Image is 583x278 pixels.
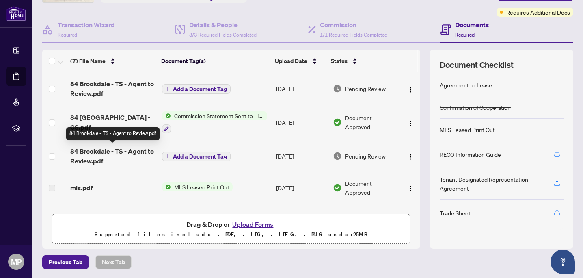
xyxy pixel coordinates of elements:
[345,152,386,161] span: Pending Review
[162,210,171,219] img: Status Icon
[173,154,227,159] span: Add a Document Tag
[328,50,398,72] th: Status
[171,182,233,191] span: MLS Leased Print Out
[272,50,328,72] th: Upload Date
[455,32,475,38] span: Required
[404,150,417,163] button: Logo
[273,203,329,238] td: [DATE]
[70,146,155,166] span: 84 Brookdale - TS - Agent to Review.pdf
[158,50,272,72] th: Document Tag(s)
[70,113,155,132] span: 84 [GEOGRAPHIC_DATA] - CS.pdf
[52,214,410,244] span: Drag & Drop orUpload FormsSupported files include .PDF, .JPG, .JPEG, .PNG under25MB
[273,72,329,105] td: [DATE]
[345,113,397,131] span: Document Approved
[440,175,544,193] div: Tenant Designated Representation Agreement
[440,150,501,159] div: RECO Information Guide
[440,59,514,71] span: Document Checklist
[506,8,570,17] span: Requires Additional Docs
[333,152,342,161] img: Document Status
[162,182,233,191] button: Status IconMLS Leased Print Out
[173,86,227,92] span: Add a Document Tag
[333,183,342,192] img: Document Status
[440,80,492,89] div: Agreement to Lease
[273,172,329,203] td: [DATE]
[67,50,158,72] th: (7) File Name
[70,183,93,193] span: mls.pdf
[162,210,230,232] button: Status IconAgreement to Lease
[162,152,231,161] button: Add a Document Tag
[171,210,230,219] span: Agreement to Lease
[407,154,414,160] img: Logo
[162,151,231,161] button: Add a Document Tag
[162,84,231,94] button: Add a Document Tag
[189,32,257,38] span: 3/3 Required Fields Completed
[186,219,276,230] span: Drag & Drop or
[440,103,511,112] div: Confirmation of Cooperation
[6,6,26,21] img: logo
[11,256,22,267] span: MP
[162,111,171,120] img: Status Icon
[189,20,257,30] h4: Details & People
[345,84,386,93] span: Pending Review
[320,32,387,38] span: 1/1 Required Fields Completed
[95,255,132,269] button: Next Tab
[331,56,348,65] span: Status
[66,127,160,140] div: 84 Brookdale - TS - Agent to Review.pdf
[70,79,155,98] span: 84 Brookdale - TS - Agent to Review.pdf
[273,105,329,140] td: [DATE]
[162,111,267,133] button: Status IconCommission Statement Sent to Listing Brokerage
[333,84,342,93] img: Document Status
[166,87,170,91] span: plus
[57,230,405,239] p: Supported files include .PDF, .JPG, .JPEG, .PNG under 25 MB
[404,116,417,129] button: Logo
[407,185,414,192] img: Logo
[49,256,82,269] span: Previous Tab
[320,20,387,30] h4: Commission
[407,120,414,127] img: Logo
[455,20,489,30] h4: Documents
[333,118,342,127] img: Document Status
[551,250,575,274] button: Open asap
[230,219,276,230] button: Upload Forms
[275,56,307,65] span: Upload Date
[440,125,495,134] div: MLS Leased Print Out
[407,87,414,93] img: Logo
[58,20,115,30] h4: Transaction Wizard
[162,182,171,191] img: Status Icon
[171,111,267,120] span: Commission Statement Sent to Listing Brokerage
[404,82,417,95] button: Logo
[404,181,417,194] button: Logo
[273,140,329,172] td: [DATE]
[58,32,77,38] span: Required
[440,208,471,217] div: Trade Sheet
[166,154,170,158] span: plus
[345,179,397,197] span: Document Approved
[42,255,89,269] button: Previous Tab
[70,56,106,65] span: (7) File Name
